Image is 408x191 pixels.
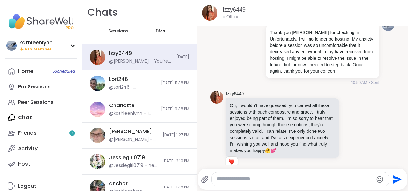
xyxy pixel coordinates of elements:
[162,185,189,190] span: [DATE] 1:38 PM
[18,68,33,75] div: Home
[18,83,51,90] div: Pro Sessions
[109,162,158,169] div: @Jessiegirl0719 - hey just a reminder about my disability advocacy session [DATE] hope to see you...
[18,145,38,152] div: Activity
[18,160,30,168] div: Host
[109,58,173,65] div: @[PERSON_NAME] - You're doing a wonderful job [PERSON_NAME], I'd say you're a natural at this. I ...
[109,50,132,57] div: Izzy6449
[223,6,246,14] a: Izzy6449
[90,154,105,169] img: https://sharewell-space-live.sfo3.digitaloceanspaces.com/user-generated/3602621c-eaa5-4082-863a-9...
[226,91,244,97] a: Izzy6449
[228,159,235,164] button: Reactions: love
[25,47,52,52] span: Pro Member
[5,156,77,172] a: Host
[5,141,77,156] a: Activity
[109,154,145,161] div: Jessiegirl0719
[5,10,77,33] img: ShareWell Nav Logo
[202,5,217,21] img: https://sharewell-space-live.sfo3.digitaloceanspaces.com/user-generated/beac06d6-ae44-42f7-93ae-b...
[156,28,165,34] span: DMs
[217,176,373,183] textarea: Type your message
[265,148,270,153] span: 🤗
[376,176,384,183] button: Emoji picker
[351,80,367,86] span: 10:50 AM
[109,76,128,83] div: Lori246
[71,131,73,136] span: 2
[90,76,105,91] img: https://sharewell-space-live.sfo3.digitaloceanspaces.com/user-generated/5690214f-3394-4b7a-9405-4...
[162,159,189,164] span: [DATE] 2:10 PM
[52,69,75,74] span: 5 Scheduled
[369,80,370,86] span: •
[5,95,77,110] a: Peer Sessions
[87,5,118,20] h1: Chats
[90,128,105,143] img: https://sharewell-space-live.sfo3.digitaloceanspaces.com/user-generated/2a5f502b-e350-4429-9881-2...
[210,91,223,104] img: https://sharewell-space-live.sfo3.digitaloceanspaces.com/user-generated/beac06d6-ae44-42f7-93ae-b...
[230,102,335,154] p: Oh, I wouldn’t have guessed, you carried all these sessions with such composure and grace. I trul...
[18,130,37,137] div: Friends
[5,125,77,141] a: Friends2
[109,102,134,109] div: CharIotte
[270,148,276,153] span: 💕
[161,106,189,112] span: [DATE] 9:38 PM
[18,183,36,190] div: Logout
[90,50,105,65] img: https://sharewell-space-live.sfo3.digitaloceanspaces.com/user-generated/beac06d6-ae44-42f7-93ae-b...
[270,29,375,74] p: Thank you [PERSON_NAME] for checking in. Unfortunately, I will no longer be hosting. My anxiety b...
[109,84,157,91] div: @Lori246 - [PERSON_NAME], thank you for your vulnerability. I have done a lot of inner child work...
[19,39,53,46] div: kathleenlynn
[371,80,379,86] span: Sent
[109,128,152,135] div: [PERSON_NAME]
[90,102,105,117] img: https://sharewell-space-live.sfo3.digitaloceanspaces.com/user-generated/fd58755a-3f77-49e7-8929-f...
[109,136,159,143] div: @[PERSON_NAME] - Hey that's fine, have a good time and I'll see you in the morning.
[109,110,157,117] div: @kathleenlynn - I actually thought about that, but I'll be honest I didn't know if you were there...
[226,157,237,167] div: Reaction list
[389,172,404,186] button: Send
[109,180,128,187] div: anchor
[18,99,54,106] div: Peer Sessions
[161,80,189,86] span: [DATE] 11:38 PM
[108,28,129,34] span: Sessions
[223,14,239,20] div: Offline
[5,79,77,95] a: Pro Sessions
[5,64,77,79] a: Home5Scheduled
[6,41,17,51] img: kathleenlynn
[176,54,189,60] span: [DATE]
[163,132,189,138] span: [DATE] 1:27 PM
